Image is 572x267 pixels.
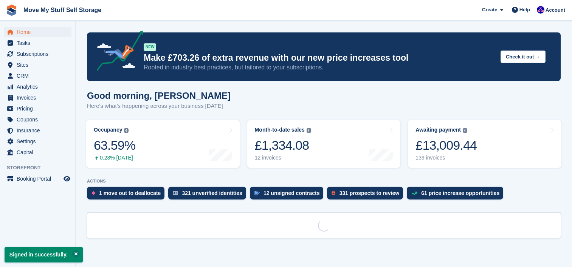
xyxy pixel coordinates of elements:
div: 12 invoices [255,155,311,161]
span: Help [519,6,530,14]
span: Home [17,27,62,37]
p: Make £703.26 of extra revenue with our new price increases tool [144,52,494,63]
a: menu [4,114,71,125]
a: menu [4,173,71,184]
a: 331 prospects to review [327,187,407,203]
a: Move My Stuff Self Storage [20,4,104,16]
span: Settings [17,136,62,147]
button: Check it out → [501,51,546,63]
div: 63.59% [94,138,135,153]
div: 331 prospects to review [339,190,399,196]
p: Signed in successfully. [5,247,83,262]
img: verify_identity-adf6edd0f0f0b5bbfe63781bf79b02c33cf7c696d77639b501bdc392416b5a36.svg [173,191,178,195]
a: menu [4,103,71,114]
span: Insurance [17,125,62,136]
a: 1 move out to deallocate [87,187,168,203]
a: menu [4,27,71,37]
a: menu [4,81,71,92]
span: Coupons [17,114,62,125]
a: menu [4,92,71,103]
a: Month-to-date sales £1,334.08 12 invoices [247,120,401,168]
span: Tasks [17,38,62,48]
img: contract_signature_icon-13c848040528278c33f63329250d36e43548de30e8caae1d1a13099fd9432cc5.svg [254,191,260,195]
span: Storefront [7,164,75,172]
a: menu [4,136,71,147]
span: Booking Portal [17,173,62,184]
span: Pricing [17,103,62,114]
h1: Good morning, [PERSON_NAME] [87,91,231,101]
a: menu [4,60,71,70]
div: NEW [144,43,156,51]
a: menu [4,49,71,59]
div: 139 invoices [415,155,477,161]
img: icon-info-grey-7440780725fd019a000dd9b08b2336e03edf1995a4989e88bcd33f0948082b44.svg [463,128,467,133]
div: Month-to-date sales [255,127,305,133]
p: Rooted in industry best practices, but tailored to your subscriptions. [144,63,494,72]
a: 321 unverified identities [168,187,250,203]
div: 12 unsigned contracts [264,190,320,196]
div: 1 move out to deallocate [99,190,161,196]
img: icon-info-grey-7440780725fd019a000dd9b08b2336e03edf1995a4989e88bcd33f0948082b44.svg [124,128,129,133]
div: 0.23% [DATE] [94,155,135,161]
span: Subscriptions [17,49,62,59]
a: 12 unsigned contracts [250,187,327,203]
img: Jade Whetnall [537,6,544,14]
img: price-adjustments-announcement-icon-8257ccfd72463d97f412b2fc003d46551f7dbcb40ab6d574587a9cd5c0d94... [90,31,143,74]
div: 61 price increase opportunities [421,190,499,196]
p: ACTIONS [87,179,561,184]
div: Occupancy [94,127,122,133]
a: 61 price increase opportunities [407,187,507,203]
a: menu [4,125,71,136]
img: icon-info-grey-7440780725fd019a000dd9b08b2336e03edf1995a4989e88bcd33f0948082b44.svg [307,128,311,133]
span: Invoices [17,92,62,103]
span: Analytics [17,81,62,92]
img: move_outs_to_deallocate_icon-f764333ba52eb49d3ac5e1228854f67142a1ed5810a6f6cc68b1a99e826820c5.svg [91,191,95,195]
a: Occupancy 63.59% 0.23% [DATE] [86,120,240,168]
span: Capital [17,147,62,158]
a: Awaiting payment £13,009.44 139 invoices [408,120,561,168]
div: 321 unverified identities [182,190,242,196]
div: Awaiting payment [415,127,461,133]
a: menu [4,147,71,158]
span: Sites [17,60,62,70]
a: menu [4,38,71,48]
span: CRM [17,71,62,81]
img: stora-icon-8386f47178a22dfd0bd8f6a31ec36ba5ce8667c1dd55bd0f319d3a0aa187defe.svg [6,5,17,16]
span: Create [482,6,497,14]
span: Account [546,6,565,14]
div: £13,009.44 [415,138,477,153]
div: £1,334.08 [255,138,311,153]
img: price_increase_opportunities-93ffe204e8149a01c8c9dc8f82e8f89637d9d84a8eef4429ea346261dce0b2c0.svg [411,192,417,195]
a: menu [4,71,71,81]
p: Here's what's happening across your business [DATE] [87,102,231,110]
img: prospect-51fa495bee0391a8d652442698ab0144808aea92771e9ea1ae160a38d050c398.svg [332,191,335,195]
a: Preview store [62,174,71,183]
